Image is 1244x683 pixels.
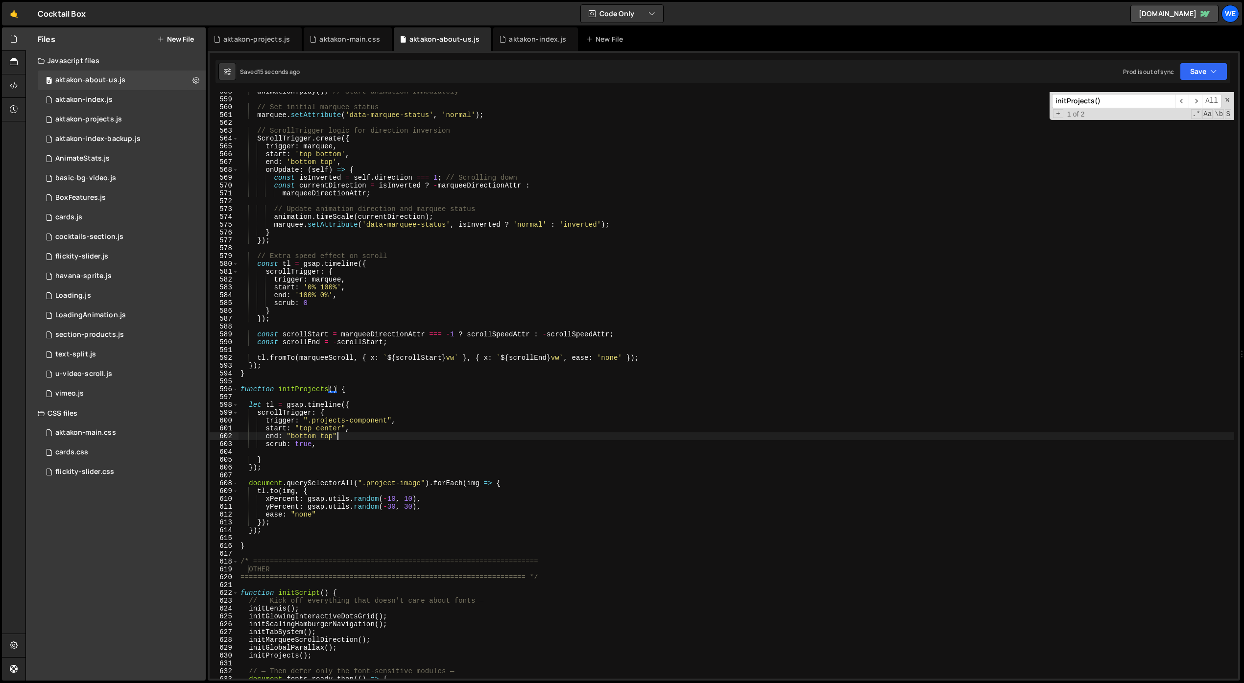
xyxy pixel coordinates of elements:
[55,95,113,104] div: aktakon-index.js
[38,423,206,443] div: 12094/43205.css
[210,565,239,573] div: 619
[210,103,239,111] div: 560
[1053,109,1063,118] span: Toggle Replace mode
[55,135,141,143] div: aktakon-index-backup.js
[38,90,206,110] div: 12094/43364.js
[157,35,194,43] button: New File
[210,464,239,471] div: 606
[210,503,239,511] div: 611
[38,364,206,384] div: 12094/41429.js
[210,205,239,213] div: 573
[38,227,206,247] div: 12094/36060.js
[1130,5,1219,23] a: [DOMAIN_NAME]
[210,659,239,667] div: 631
[210,377,239,385] div: 595
[210,573,239,581] div: 620
[1225,109,1231,119] span: Search In Selection
[38,306,206,325] div: 12094/30492.js
[55,213,82,222] div: cards.js
[1063,110,1089,118] span: 1 of 2
[210,385,239,393] div: 596
[210,362,239,370] div: 593
[210,213,239,221] div: 574
[38,462,206,482] div: 12094/35475.css
[55,252,108,261] div: flickity-slider.js
[55,174,116,183] div: basic-bg-video.js
[210,323,239,330] div: 588
[210,495,239,503] div: 610
[55,389,84,398] div: vimeo.js
[1221,5,1239,23] a: We
[210,612,239,620] div: 625
[210,260,239,268] div: 580
[319,34,380,44] div: aktakon-main.css
[210,424,239,432] div: 601
[55,291,91,300] div: Loading.js
[210,315,239,323] div: 587
[55,76,125,85] div: aktakon-about-us.js
[1052,94,1175,108] input: Search for
[210,644,239,652] div: 629
[26,403,206,423] div: CSS files
[55,193,106,202] div: BoxFeatures.js
[38,325,206,345] div: 12094/36059.js
[55,330,124,339] div: section-products.js
[210,511,239,518] div: 612
[1202,109,1213,119] span: CaseSensitive Search
[240,68,300,76] div: Saved
[210,471,239,479] div: 607
[210,534,239,542] div: 615
[210,526,239,534] div: 614
[210,111,239,119] div: 561
[258,68,300,76] div: 15 seconds ago
[210,417,239,424] div: 600
[38,129,206,149] div: 12094/44174.js
[210,479,239,487] div: 608
[210,182,239,189] div: 570
[210,244,239,252] div: 578
[1123,68,1174,76] div: Prod is out of sync
[210,142,239,150] div: 565
[26,51,206,71] div: Javascript files
[509,34,566,44] div: aktakon-index.js
[38,168,206,188] div: 12094/36058.js
[210,550,239,558] div: 617
[586,34,627,44] div: New File
[210,268,239,276] div: 581
[55,468,114,476] div: flickity-slider.css
[210,95,239,103] div: 559
[210,401,239,409] div: 598
[210,370,239,377] div: 594
[210,119,239,127] div: 562
[210,558,239,565] div: 618
[38,345,206,364] div: 12094/41439.js
[1214,109,1224,119] span: Whole Word Search
[210,675,239,683] div: 633
[210,409,239,417] div: 599
[210,518,239,526] div: 613
[55,311,126,320] div: LoadingAnimation.js
[1202,94,1221,108] span: Alt-Enter
[210,189,239,197] div: 571
[38,208,206,227] div: 12094/34793.js
[38,71,206,90] div: 12094/44521.js
[38,8,86,20] div: Cocktail Box
[210,354,239,362] div: 592
[210,448,239,456] div: 604
[210,283,239,291] div: 583
[210,221,239,229] div: 575
[581,5,663,23] button: Code Only
[38,443,206,462] div: 12094/34666.css
[38,149,206,168] div: 12094/30498.js
[1189,94,1202,108] span: ​
[1180,63,1227,80] button: Save
[55,350,96,359] div: text-split.js
[55,272,112,281] div: havana-sprite.js
[210,252,239,260] div: 579
[210,276,239,283] div: 582
[55,154,110,163] div: AnimateStats.js
[409,34,479,44] div: aktakon-about-us.js
[38,110,206,129] div: 12094/44389.js
[210,150,239,158] div: 566
[1175,94,1189,108] span: ​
